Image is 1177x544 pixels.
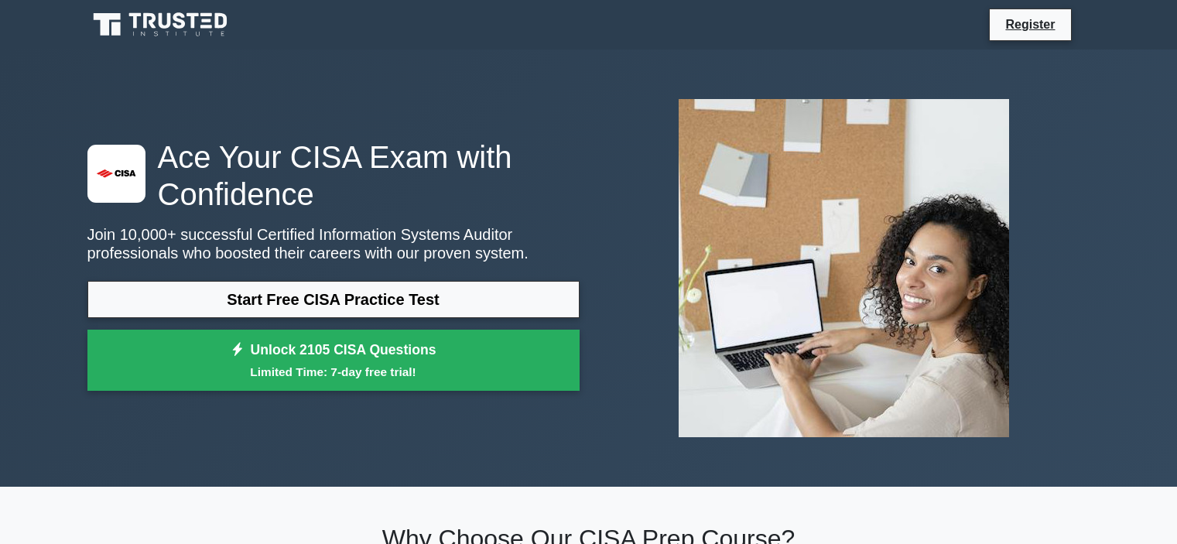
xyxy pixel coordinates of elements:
[107,363,560,381] small: Limited Time: 7-day free trial!
[996,15,1064,34] a: Register
[87,139,580,213] h1: Ace Your CISA Exam with Confidence
[87,225,580,262] p: Join 10,000+ successful Certified Information Systems Auditor professionals who boosted their car...
[87,281,580,318] a: Start Free CISA Practice Test
[87,330,580,392] a: Unlock 2105 CISA QuestionsLimited Time: 7-day free trial!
